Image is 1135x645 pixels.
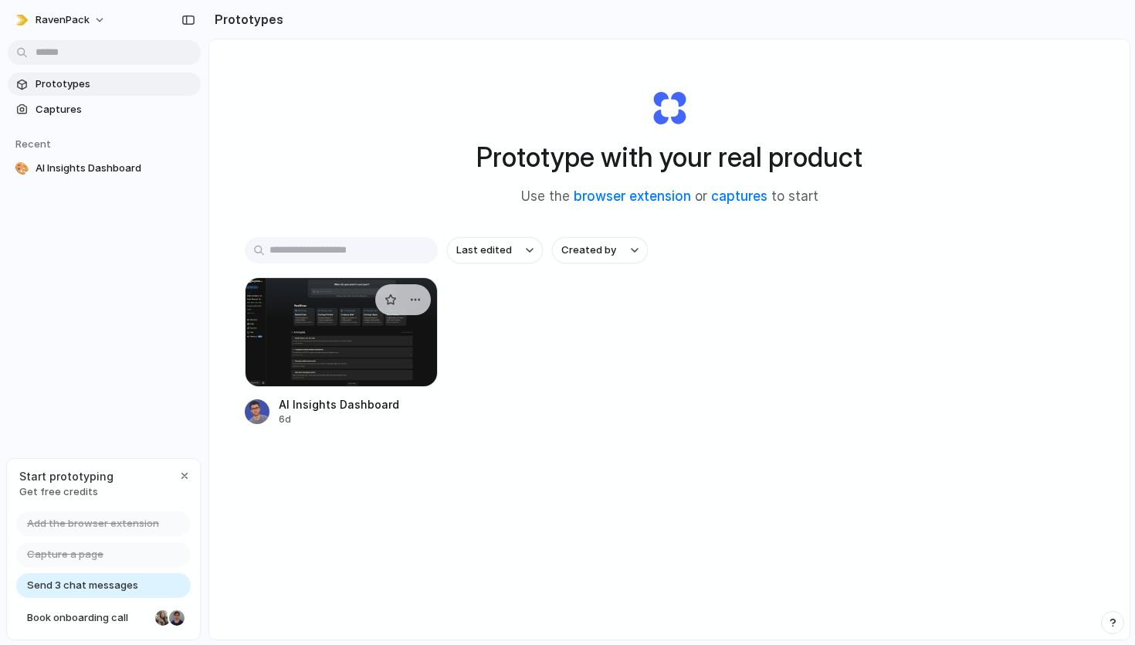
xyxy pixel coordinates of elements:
[14,161,29,176] div: 🎨
[476,137,862,178] h1: Prototype with your real product
[15,137,51,150] span: Recent
[8,98,201,121] a: Captures
[36,12,90,28] span: RavenPack
[36,102,195,117] span: Captures
[19,468,113,484] span: Start prototyping
[8,8,113,32] button: RavenPack
[279,396,399,412] div: AI Insights Dashboard
[8,157,201,180] a: 🎨AI Insights Dashboard
[154,609,172,627] div: Nicole Kubica
[552,237,648,263] button: Created by
[168,609,186,627] div: Christian Iacullo
[19,484,113,500] span: Get free credits
[561,243,616,258] span: Created by
[447,237,543,263] button: Last edited
[521,187,818,207] span: Use the or to start
[27,578,138,593] span: Send 3 chat messages
[279,412,399,426] div: 6d
[27,516,159,531] span: Add the browser extension
[27,547,103,562] span: Capture a page
[16,606,191,630] a: Book onboarding call
[27,610,149,626] span: Book onboarding call
[208,10,283,29] h2: Prototypes
[245,277,438,426] a: AI Insights DashboardAI Insights Dashboard6d
[574,188,691,204] a: browser extension
[456,243,512,258] span: Last edited
[711,188,767,204] a: captures
[36,76,195,92] span: Prototypes
[36,161,195,176] span: AI Insights Dashboard
[8,73,201,96] a: Prototypes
